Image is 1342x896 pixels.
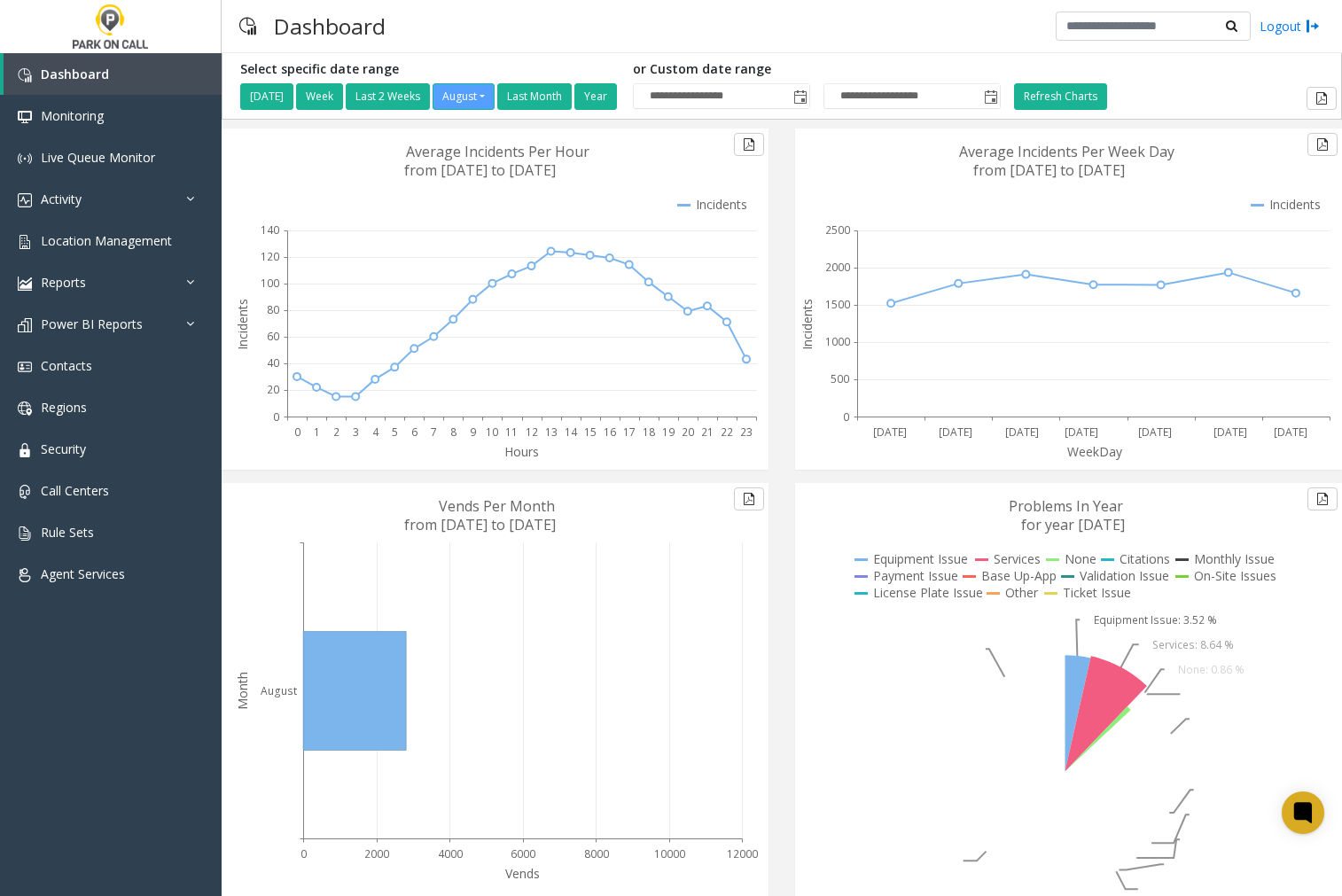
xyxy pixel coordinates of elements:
span: Toggle popup [790,84,809,109]
text: 0 [273,409,279,425]
text: 17 [623,425,636,440]
text: 1000 [825,334,850,349]
text: 20 [267,382,279,397]
text: None [1065,550,1096,567]
text: 2500 [825,222,850,238]
button: Week [296,83,343,110]
button: Export to pdf [734,133,764,156]
span: Regions [41,399,87,416]
text: Other [1005,584,1039,601]
text: Ticket Issue [1063,584,1131,601]
a: Dashboard [4,53,222,95]
text: 5 [392,425,398,440]
h3: Dashboard [265,4,394,48]
text: 8 [450,425,456,440]
text: 18 [643,425,655,440]
text: 22 [721,425,733,440]
img: 'icon' [18,152,32,166]
button: Export to pdf [1307,87,1337,110]
text: 21 [701,425,714,440]
text: 15 [584,425,597,440]
text: Equipment Issue [873,550,968,567]
text: Incidents [234,299,251,350]
span: Toggle popup [980,84,1000,109]
text: 60 [267,329,279,344]
text: On-Site Issues [1194,567,1276,584]
text: from [DATE] to [DATE] [404,160,556,180]
text: [DATE] [939,425,972,440]
span: Live Queue Monitor [41,149,155,166]
text: Payment Issue [873,567,958,584]
img: pageIcon [239,4,256,48]
text: 0 [300,846,307,861]
text: Vends Per Month [439,496,555,516]
span: Reports [41,274,86,291]
text: Incidents [799,299,815,350]
img: 'icon' [18,568,32,582]
text: 16 [604,425,616,440]
img: 'icon' [18,485,32,499]
button: Refresh Charts [1014,83,1107,110]
span: Dashboard [41,66,109,82]
img: 'icon' [18,68,32,82]
text: [DATE] [1138,425,1172,440]
text: from [DATE] to [DATE] [973,160,1125,180]
img: 'icon' [18,277,32,291]
button: Export to pdf [1307,133,1338,156]
img: 'icon' [18,526,32,541]
img: 'icon' [18,318,32,332]
text: 2000 [825,260,850,275]
span: Monitoring [41,107,104,124]
text: [DATE] [1274,425,1307,440]
text: 500 [831,371,849,386]
h5: or Custom date range [633,62,1001,77]
text: August [261,683,297,698]
text: from [DATE] to [DATE] [404,515,556,534]
text: 140 [261,222,279,238]
text: 12 [526,425,538,440]
text: 11 [505,425,518,440]
text: Hours [504,443,539,460]
span: Location Management [41,232,172,249]
text: 1 [314,425,320,440]
text: Average Incidents Per Hour [406,142,589,161]
text: 0 [294,425,300,440]
text: 13 [545,425,558,440]
text: Services [994,550,1041,567]
text: [DATE] [873,425,907,440]
text: 10000 [654,846,685,861]
text: [DATE] [1005,425,1039,440]
span: Power BI Reports [41,316,143,332]
text: Monthly Issue [1194,550,1275,567]
span: Rule Sets [41,524,94,541]
text: Incidents [696,196,747,213]
text: 3 [353,425,359,440]
text: 8000 [584,846,609,861]
text: [DATE] [1065,425,1098,440]
text: 23 [740,425,753,440]
span: Security [41,440,86,457]
text: Validation Issue [1080,567,1169,584]
button: August [433,83,495,110]
text: Services: 8.64 % [1152,637,1234,652]
span: Contacts [41,357,92,374]
text: 9 [470,425,476,440]
text: 4 [372,425,379,440]
text: 0 [843,409,849,425]
span: Activity [41,191,82,207]
text: None: 0.86 % [1178,662,1244,677]
button: [DATE] [240,83,293,110]
button: Last 2 Weeks [346,83,430,110]
img: 'icon' [18,360,32,374]
text: for year [DATE] [1021,515,1125,534]
text: 10 [486,425,498,440]
text: 2000 [364,846,389,861]
text: License Plate Issue [873,584,983,601]
a: Logout [1260,17,1320,35]
button: Last Month [497,83,572,110]
text: 6000 [511,846,535,861]
img: 'icon' [18,110,32,124]
img: 'icon' [18,401,32,416]
text: 6 [411,425,417,440]
text: 12000 [727,846,758,861]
